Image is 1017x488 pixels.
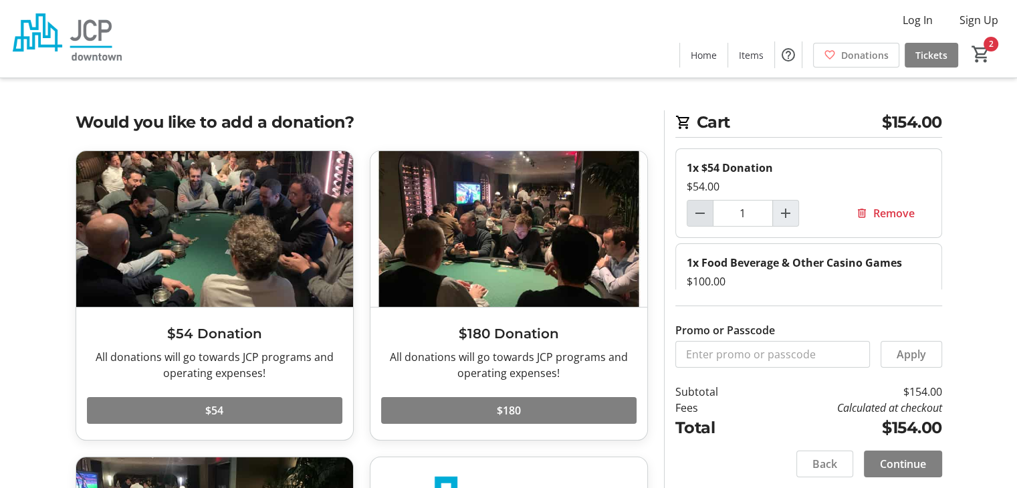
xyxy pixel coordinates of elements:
[897,346,926,362] span: Apply
[687,201,713,226] button: Decrement by one
[882,110,942,134] span: $154.00
[497,402,521,418] span: $180
[675,416,753,440] td: Total
[773,201,798,226] button: Increment by one
[691,48,717,62] span: Home
[370,151,647,307] img: $180 Donation
[775,41,802,68] button: Help
[381,349,637,381] div: All donations will go towards JCP programs and operating expenses!
[8,5,127,72] img: Jewish Community Project's Logo
[87,324,342,344] h3: $54 Donation
[905,43,958,68] a: Tickets
[76,110,648,134] h2: Would you like to add a donation?
[903,12,933,28] span: Log In
[675,341,870,368] input: Enter promo or passcode
[675,400,753,416] td: Fees
[752,400,941,416] td: Calculated at checkout
[864,451,942,477] button: Continue
[87,397,342,424] button: $54
[687,255,931,271] div: 1x Food Beverage & Other Casino Games
[880,456,926,472] span: Continue
[713,200,773,227] input: $54 Donation Quantity
[687,160,931,176] div: 1x $54 Donation
[969,42,993,66] button: Cart
[687,273,931,289] div: $100.00
[381,397,637,424] button: $180
[687,178,931,195] div: $54.00
[881,341,942,368] button: Apply
[680,43,727,68] a: Home
[796,451,853,477] button: Back
[675,110,942,138] h2: Cart
[813,43,899,68] a: Donations
[87,349,342,381] div: All donations will go towards JCP programs and operating expenses!
[752,416,941,440] td: $154.00
[205,402,223,418] span: $54
[840,200,931,227] button: Remove
[892,9,943,31] button: Log In
[915,48,947,62] span: Tickets
[381,324,637,344] h3: $180 Donation
[675,322,775,338] label: Promo or Passcode
[739,48,764,62] span: Items
[949,9,1009,31] button: Sign Up
[812,456,837,472] span: Back
[728,43,774,68] a: Items
[873,205,915,221] span: Remove
[959,12,998,28] span: Sign Up
[752,384,941,400] td: $154.00
[675,384,753,400] td: Subtotal
[841,48,889,62] span: Donations
[76,151,353,307] img: $54 Donation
